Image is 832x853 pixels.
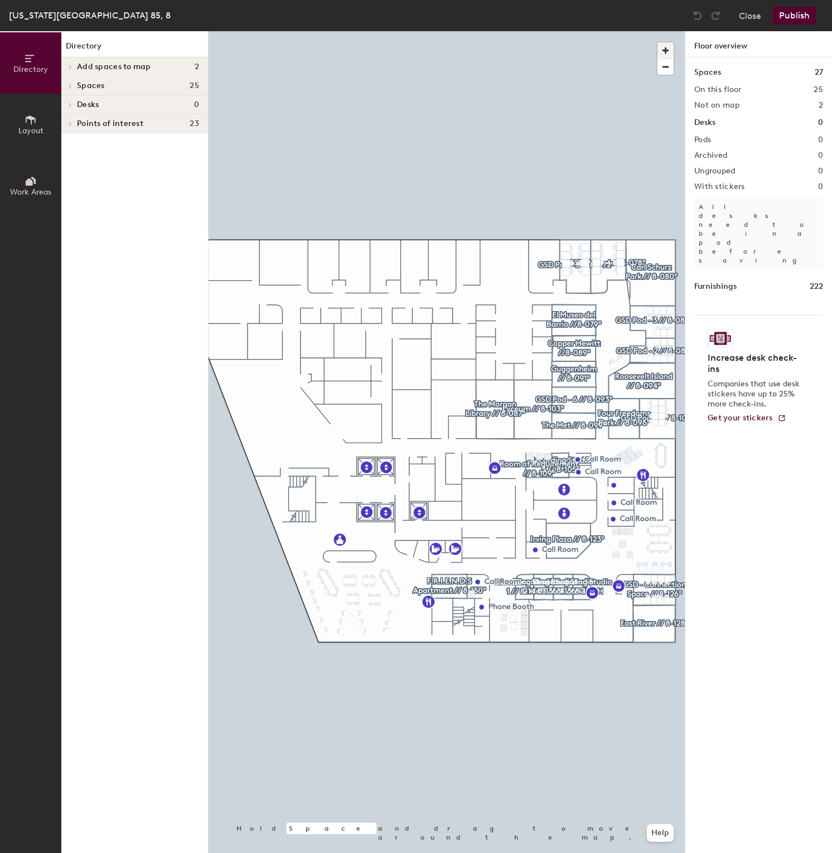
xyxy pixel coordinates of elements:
h2: 0 [818,167,823,176]
img: Sticker logo [708,329,733,348]
h2: Archived [694,151,727,160]
span: Get your stickers [708,413,773,423]
h4: Increase desk check-ins [708,352,803,375]
span: Points of interest [77,119,143,128]
p: All desks need to be in a pod before saving [694,198,823,269]
span: 2 [195,62,199,71]
button: Close [739,7,761,25]
span: Desks [77,100,99,109]
h1: 27 [815,66,823,79]
h1: Directory [61,40,208,57]
h2: Not on map [694,101,739,110]
h2: 0 [818,182,823,191]
span: Add spaces to map [77,62,151,71]
span: Spaces [77,81,105,90]
h2: 25 [814,85,823,94]
span: 23 [190,119,199,128]
h2: Ungrouped [694,167,736,176]
h2: With stickers [694,182,745,191]
h2: 0 [818,135,823,144]
div: [US_STATE][GEOGRAPHIC_DATA] 85, 8 [9,8,171,22]
button: Publish [772,7,816,25]
h1: Desks [694,117,715,129]
h1: Furnishings [694,280,737,293]
h1: Spaces [694,66,721,79]
span: Directory [13,65,48,74]
a: Get your stickers [708,414,786,423]
h2: 2 [819,101,823,110]
img: Redo [710,10,721,21]
h2: Pods [694,135,711,144]
span: 0 [194,100,199,109]
h2: 0 [818,151,823,160]
h1: 222 [810,280,823,293]
span: Work Areas [10,187,51,197]
p: Companies that use desk stickers have up to 25% more check-ins. [708,379,803,409]
h1: Floor overview [685,31,832,57]
span: Layout [18,126,43,135]
span: 25 [190,81,199,90]
img: Undo [692,10,703,21]
h1: 0 [818,117,823,129]
h2: On this floor [694,85,742,94]
button: Help [647,824,674,842]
